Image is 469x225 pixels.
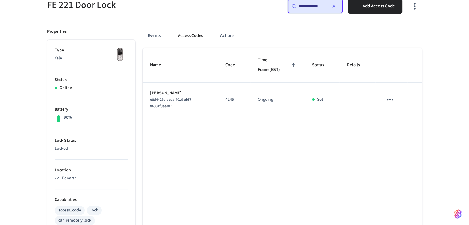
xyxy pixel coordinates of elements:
p: Capabilities [55,197,128,203]
p: Locked [55,145,128,152]
p: 221 Penarth [55,175,128,182]
p: Properties [47,28,67,35]
div: ant example [143,28,422,43]
p: Yale [55,55,128,62]
p: Online [60,85,72,91]
span: Status [312,60,332,70]
td: Ongoing [250,83,305,117]
span: Code [225,60,243,70]
img: SeamLogoGradient.69752ec5.svg [454,209,462,219]
span: Details [347,60,368,70]
button: Events [143,28,166,43]
div: can remotely lock [58,217,91,224]
span: Name [150,60,169,70]
p: Type [55,47,128,54]
button: Access Codes [173,28,208,43]
p: Set [317,96,323,103]
p: [PERSON_NAME] [150,90,211,96]
span: e8d4423c-beca-4016-abf7-86831f9eee02 [150,97,192,109]
span: Add Access Code [363,2,395,10]
img: Yale Assure Touchscreen Wifi Smart Lock, Satin Nickel, Front [113,47,128,63]
span: Time Frame(BST) [258,55,297,75]
button: Actions [215,28,239,43]
p: 4245 [225,96,243,103]
p: Location [55,167,128,174]
table: sticky table [143,48,422,117]
div: access_code [58,207,81,214]
p: Battery [55,106,128,113]
p: Status [55,77,128,83]
p: 90% [64,114,72,121]
p: Lock Status [55,137,128,144]
div: lock [90,207,98,214]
